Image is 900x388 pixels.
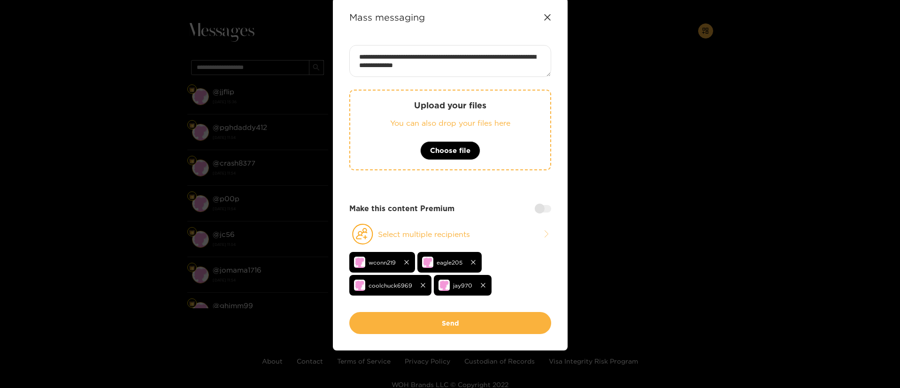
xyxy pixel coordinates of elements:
span: coolchuck6969 [369,280,412,291]
img: no-avatar.png [438,280,450,291]
button: Send [349,312,551,334]
img: no-avatar.png [354,280,365,291]
strong: Make this content Premium [349,203,454,214]
p: Upload your files [369,100,531,111]
button: Choose file [420,141,480,160]
img: no-avatar.png [354,257,365,268]
span: Choose file [430,145,470,156]
span: wconn219 [369,257,396,268]
span: jay970 [453,280,472,291]
span: eagle205 [437,257,462,268]
p: You can also drop your files here [369,118,531,129]
strong: Mass messaging [349,12,425,23]
button: Select multiple recipients [349,223,551,245]
img: no-avatar.png [422,257,433,268]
